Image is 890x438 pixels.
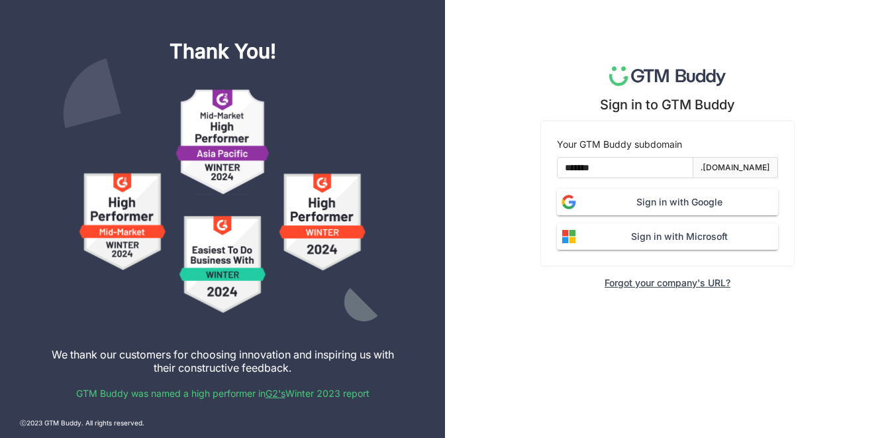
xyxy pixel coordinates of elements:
[557,223,778,250] button: Sign in with Microsoft
[557,137,778,152] div: Your GTM Buddy subdomain
[600,97,735,113] div: Sign in to GTM Buddy
[557,225,581,248] img: microsoft.svg
[581,229,778,244] span: Sign in with Microsoft
[266,388,285,399] a: G2's
[605,277,730,288] div: Forgot your company's URL?
[609,66,726,86] img: logo
[557,189,778,215] button: Sign in with Google
[557,190,581,214] img: google_logo.png
[701,162,770,174] div: .[DOMAIN_NAME]
[581,195,778,209] span: Sign in with Google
